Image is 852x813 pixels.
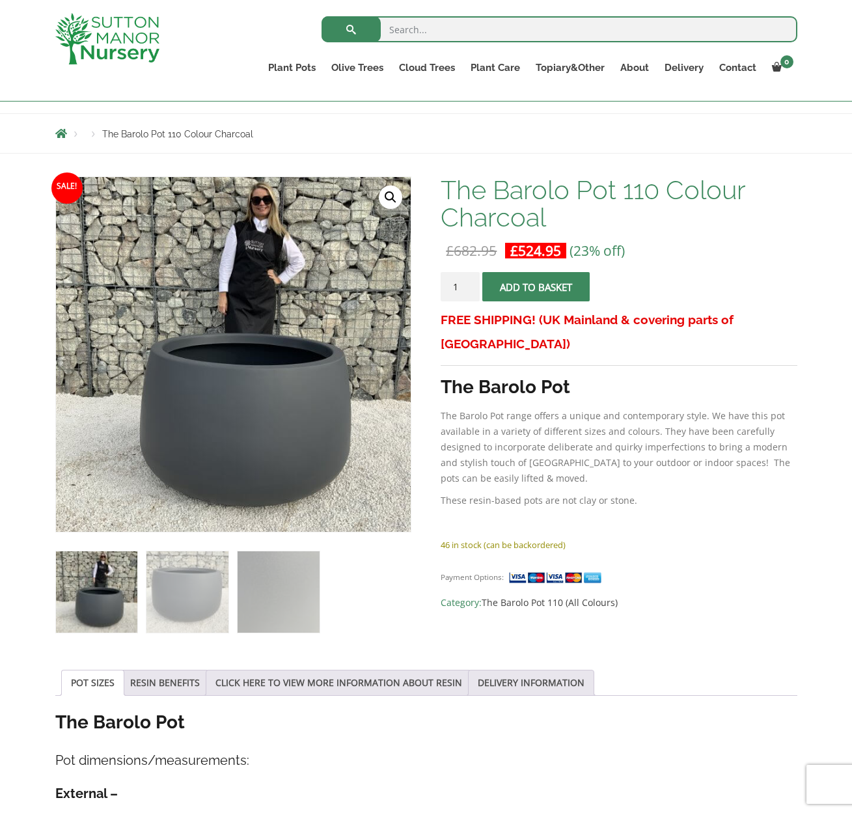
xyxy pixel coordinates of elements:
[379,186,402,209] a: View full-screen image gallery
[482,272,590,301] button: Add to basket
[510,241,561,260] bdi: 524.95
[55,751,797,771] h4: Pot dimensions/measurements:
[322,16,797,42] input: Search...
[55,786,118,801] strong: External –
[51,172,83,204] span: Sale!
[441,408,797,486] p: The Barolo Pot range offers a unique and contemporary style. We have this pot available in a vari...
[441,572,504,582] small: Payment Options:
[482,596,618,609] a: The Barolo Pot 110 (All Colours)
[260,59,323,77] a: Plant Pots
[130,670,200,695] a: RESIN BENEFITS
[215,670,462,695] a: CLICK HERE TO VIEW MORE INFORMATION ABOUT RESIN
[478,670,584,695] a: DELIVERY INFORMATION
[71,670,115,695] a: POT SIZES
[55,711,185,733] strong: The Barolo Pot
[441,376,570,398] strong: The Barolo Pot
[446,241,454,260] span: £
[508,571,606,585] img: payment supported
[441,595,797,611] span: Category:
[463,59,528,77] a: Plant Care
[441,493,797,508] p: These resin-based pots are not clay or stone.
[612,59,657,77] a: About
[657,59,711,77] a: Delivery
[441,308,797,356] h3: FREE SHIPPING! (UK Mainland & covering parts of [GEOGRAPHIC_DATA])
[780,55,793,68] span: 0
[446,241,497,260] bdi: 682.95
[441,537,797,553] p: 46 in stock (can be backordered)
[528,59,612,77] a: Topiary&Other
[391,59,463,77] a: Cloud Trees
[238,551,319,633] img: The Barolo Pot 110 Colour Charcoal - Image 3
[102,129,253,139] span: The Barolo Pot 110 Colour Charcoal
[764,59,797,77] a: 0
[570,241,625,260] span: (23% off)
[441,272,480,301] input: Product quantity
[323,59,391,77] a: Olive Trees
[441,176,797,231] h1: The Barolo Pot 110 Colour Charcoal
[146,551,228,633] img: The Barolo Pot 110 Colour Charcoal - Image 2
[55,128,797,139] nav: Breadcrumbs
[56,551,137,633] img: The Barolo Pot 110 Colour Charcoal
[711,59,764,77] a: Contact
[510,241,518,260] span: £
[55,13,159,64] img: logo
